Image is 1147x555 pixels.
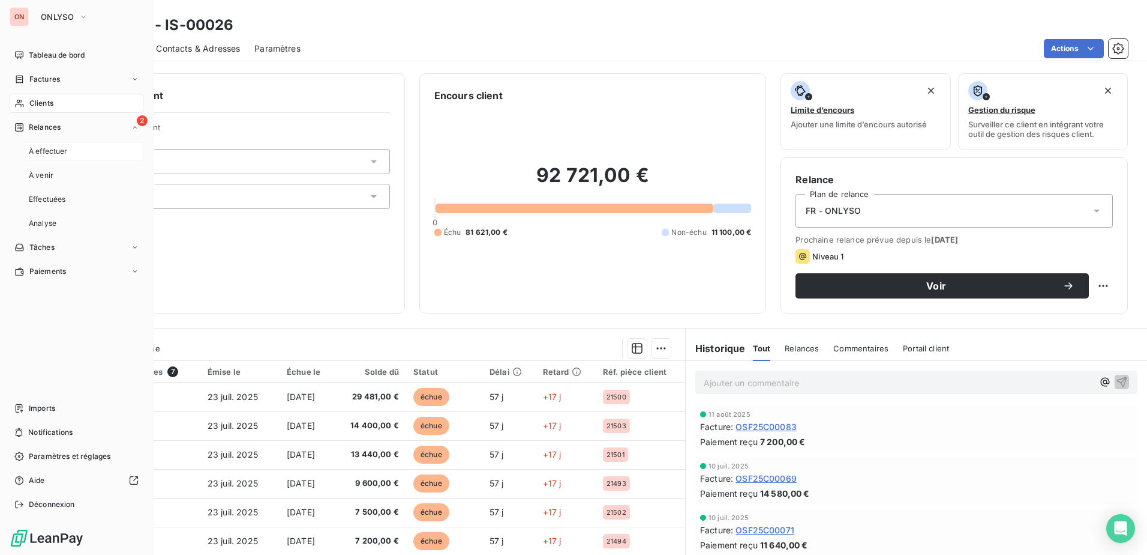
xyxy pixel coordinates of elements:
span: 23 juil. 2025 [208,507,258,517]
span: [DATE] [287,507,315,517]
span: Prochaine relance prévue depuis le [795,235,1113,244]
span: Propriétés Client [97,123,390,139]
span: OSF25C00071 [735,524,794,536]
span: 57 j [490,507,504,517]
span: 23 juil. 2025 [208,420,258,431]
button: Limite d’encoursAjouter une limite d’encours autorisé [780,73,950,150]
h6: Informations client [73,88,390,103]
span: Ajouter une limite d’encours autorisé [791,120,927,129]
span: Tout [753,344,771,353]
span: 21500 [606,393,626,401]
span: Paramètres et réglages [29,451,110,462]
span: Commentaires [833,344,888,353]
span: Tâches [29,242,55,253]
span: 2 [137,115,148,126]
span: Relances [785,344,819,353]
div: Statut [413,367,475,377]
span: [DATE] [931,235,958,244]
span: +17 j [543,536,562,546]
span: échue [413,417,449,435]
span: 29 481,00 € [342,391,399,403]
span: 57 j [490,420,504,431]
span: 23 juil. 2025 [208,536,258,546]
span: Voir [810,281,1062,291]
span: 81 621,00 € [466,227,508,238]
span: Aide [29,475,45,486]
span: 21501 [606,451,624,458]
span: 10 juil. 2025 [708,462,749,470]
span: Analyse [29,218,56,229]
span: 57 j [490,536,504,546]
span: [DATE] [287,478,315,488]
span: +17 j [543,392,562,402]
span: Tableau de bord [29,50,85,61]
span: Contacts & Adresses [156,43,240,55]
span: 57 j [490,392,504,402]
span: Limite d’encours [791,105,854,115]
span: Imports [29,403,55,414]
img: Logo LeanPay [10,529,84,548]
span: 7 [167,366,178,377]
span: ONLYSO [41,12,74,22]
span: [DATE] [287,392,315,402]
span: 7 200,00 € [342,535,399,547]
span: +17 j [543,449,562,459]
span: 7 200,00 € [760,435,806,448]
span: Gestion du risque [968,105,1035,115]
span: Factures [29,74,60,85]
span: 10 juil. 2025 [708,514,749,521]
div: Échue le [287,367,328,377]
span: 14 580,00 € [760,487,810,500]
span: [DATE] [287,536,315,546]
div: Open Intercom Messenger [1106,514,1135,543]
div: Émise le [208,367,272,377]
button: Gestion du risqueSurveiller ce client en intégrant votre outil de gestion des risques client. [958,73,1128,150]
h6: Relance [795,172,1113,187]
span: OSF25C00083 [735,420,797,433]
span: 23 juil. 2025 [208,449,258,459]
span: Paiement reçu [700,435,758,448]
span: 57 j [490,449,504,459]
span: Notifications [28,427,73,438]
span: Facture : [700,472,733,485]
span: Paiements [29,266,66,277]
span: Paiement reçu [700,487,758,500]
span: échue [413,503,449,521]
span: Échu [444,227,461,238]
span: À venir [29,170,53,181]
span: +17 j [543,507,562,517]
span: OSF25C00069 [735,472,797,485]
span: Niveau 1 [812,252,843,261]
span: échue [413,446,449,464]
span: +17 j [543,420,562,431]
span: Déconnexion [29,499,75,510]
span: échue [413,532,449,550]
span: 11 100,00 € [711,227,752,238]
span: 21503 [606,422,626,429]
div: ON [10,7,29,26]
span: 21493 [606,480,626,487]
span: 11 640,00 € [760,539,808,551]
div: Délai [490,367,529,377]
span: Paiement reçu [700,539,758,551]
div: Solde dû [342,367,399,377]
button: Actions [1044,39,1104,58]
span: Non-échu [671,227,706,238]
button: Voir [795,273,1089,299]
span: [DATE] [287,449,315,459]
span: échue [413,475,449,493]
span: Relances [29,122,61,133]
h3: CEGID - IS-00026 [106,14,233,36]
span: Clients [29,98,53,109]
span: 57 j [490,478,504,488]
span: Paramètres [254,43,301,55]
span: Facture : [700,420,733,433]
span: 14 400,00 € [342,420,399,432]
span: +17 j [543,478,562,488]
span: 21502 [606,509,626,516]
span: 13 440,00 € [342,449,399,461]
span: 9 600,00 € [342,478,399,490]
h6: Historique [686,341,746,356]
span: 23 juil. 2025 [208,478,258,488]
span: 0 [433,217,437,227]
